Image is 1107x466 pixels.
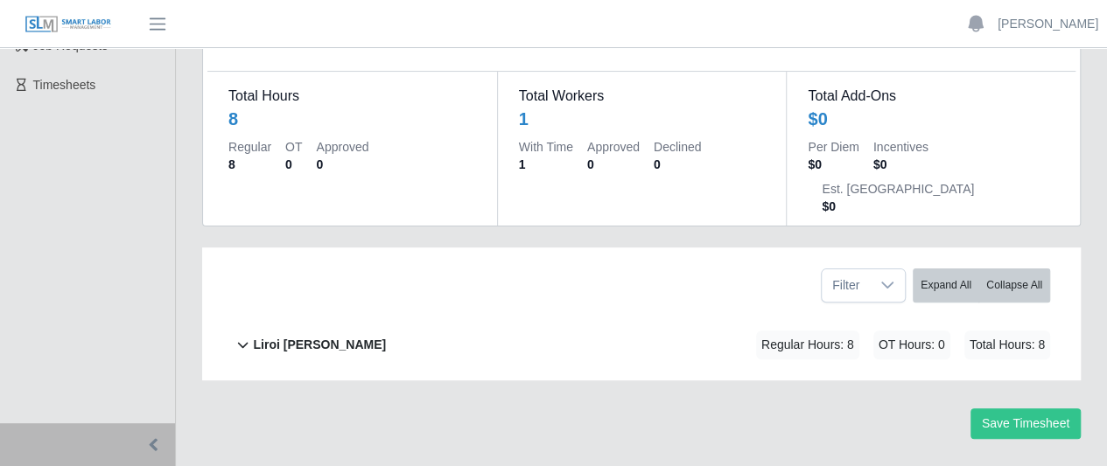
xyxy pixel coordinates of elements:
[519,107,529,131] div: 1
[519,138,573,156] dt: With Time
[25,15,112,34] img: SLM Logo
[808,86,1054,107] dt: Total Add-Ons
[873,138,928,156] dt: Incentives
[970,408,1081,439] button: Save Timesheet
[808,138,858,156] dt: Per Diem
[964,330,1050,359] span: Total Hours: 8
[998,15,1098,33] a: [PERSON_NAME]
[654,138,701,156] dt: Declined
[233,310,1050,380] button: Liroi [PERSON_NAME] Regular Hours: 8 OT Hours: 0 Total Hours: 8
[978,268,1050,303] button: Collapse All
[228,86,476,107] dt: Total Hours
[519,86,766,107] dt: Total Workers
[228,138,271,156] dt: Regular
[654,156,701,173] dd: 0
[808,156,858,173] dd: $0
[285,156,302,173] dd: 0
[873,156,928,173] dd: $0
[587,138,640,156] dt: Approved
[873,330,950,359] span: OT Hours: 0
[756,330,859,359] span: Regular Hours: 8
[316,156,368,173] dd: 0
[253,336,386,354] b: Liroi [PERSON_NAME]
[808,107,827,131] div: $0
[228,107,238,131] div: 8
[587,156,640,173] dd: 0
[822,180,974,198] dt: Est. [GEOGRAPHIC_DATA]
[316,138,368,156] dt: Approved
[822,198,974,215] dd: $0
[33,78,96,92] span: Timesheets
[285,138,302,156] dt: OT
[913,268,979,303] button: Expand All
[913,268,1050,303] div: bulk actions
[519,156,573,173] dd: 1
[228,156,271,173] dd: 8
[822,269,870,302] span: Filter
